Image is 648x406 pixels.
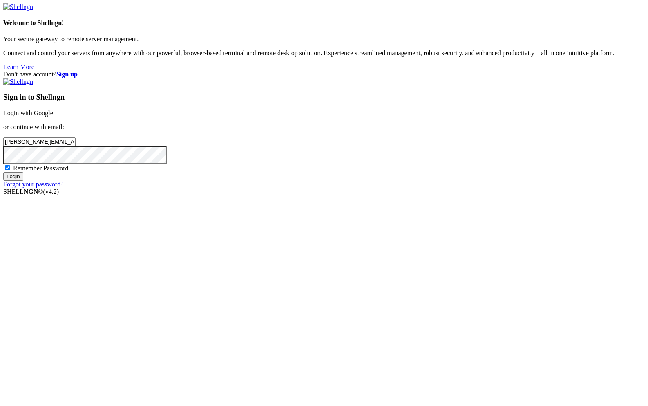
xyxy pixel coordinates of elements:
[5,165,10,170] input: Remember Password
[3,181,63,188] a: Forgot your password?
[3,93,645,102] h3: Sign in to Shellngn
[3,19,645,27] h4: Welcome to Shellngn!
[3,123,645,131] p: or continue with email:
[3,137,76,146] input: Email address
[3,110,53,117] a: Login with Google
[3,172,23,181] input: Login
[24,188,38,195] b: NGN
[3,36,645,43] p: Your secure gateway to remote server management.
[3,188,59,195] span: SHELL ©
[3,78,33,85] img: Shellngn
[3,3,33,11] img: Shellngn
[43,188,59,195] span: 4.2.0
[56,71,78,78] a: Sign up
[13,165,69,172] span: Remember Password
[3,63,34,70] a: Learn More
[3,71,645,78] div: Don't have account?
[3,49,645,57] p: Connect and control your servers from anywhere with our powerful, browser-based terminal and remo...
